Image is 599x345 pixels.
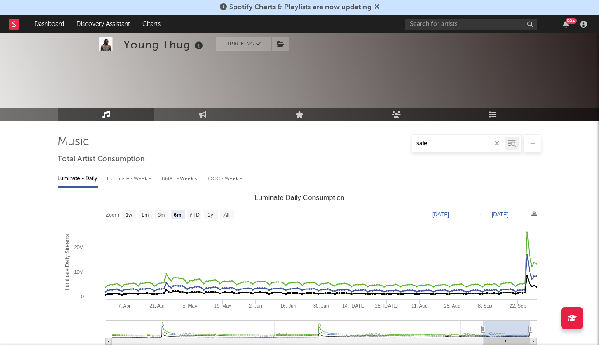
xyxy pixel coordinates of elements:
text: [DATE] [432,211,449,218]
div: Luminate - Weekly [107,171,153,186]
text: 0 [81,294,84,299]
text: Zoom [106,212,119,218]
button: Tracking [216,37,271,51]
span: Dismiss [374,4,380,11]
text: 7. Apr [118,303,131,308]
text: 28. [DATE] [375,303,398,308]
div: BMAT - Weekly [162,171,199,186]
text: 2. Jun [249,303,262,308]
text: 25. Aug [444,303,460,308]
div: OCC - Weekly [208,171,243,186]
span: Total Artist Consumption [58,154,145,165]
text: 3m [158,212,165,218]
text: 6m [174,212,181,218]
text: 14. [DATE] [342,303,365,308]
a: Discovery Assistant [70,15,136,33]
text: 1m [142,212,149,218]
text: 22. Sep [509,303,526,308]
text: Luminate Daily Streams [64,234,70,290]
text: YTD [189,212,200,218]
div: Young Thug [124,37,205,52]
text: 30. Jun [313,303,329,308]
div: 99 + [566,18,577,24]
text: 5. May [183,303,197,308]
text: 8. Sep [478,303,492,308]
text: → [477,211,482,218]
text: 20M [74,245,84,250]
text: Luminate Daily Consumption [255,194,345,201]
input: Search for artists [405,19,537,30]
button: 99+ [563,21,569,28]
input: Search by song name or URL [412,140,505,147]
text: [DATE] [492,211,508,218]
text: 19. May [214,303,232,308]
text: 10M [74,269,84,275]
a: Dashboard [28,15,70,33]
span: Spotify Charts & Playlists are now updating [229,4,372,11]
a: Charts [136,15,167,33]
text: 1w [126,212,133,218]
text: All [223,212,229,218]
text: 1y [208,212,213,218]
text: 11. Aug [411,303,427,308]
div: Luminate - Daily [58,171,98,186]
text: 21. Apr [150,303,165,308]
text: 16. Jun [280,303,296,308]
